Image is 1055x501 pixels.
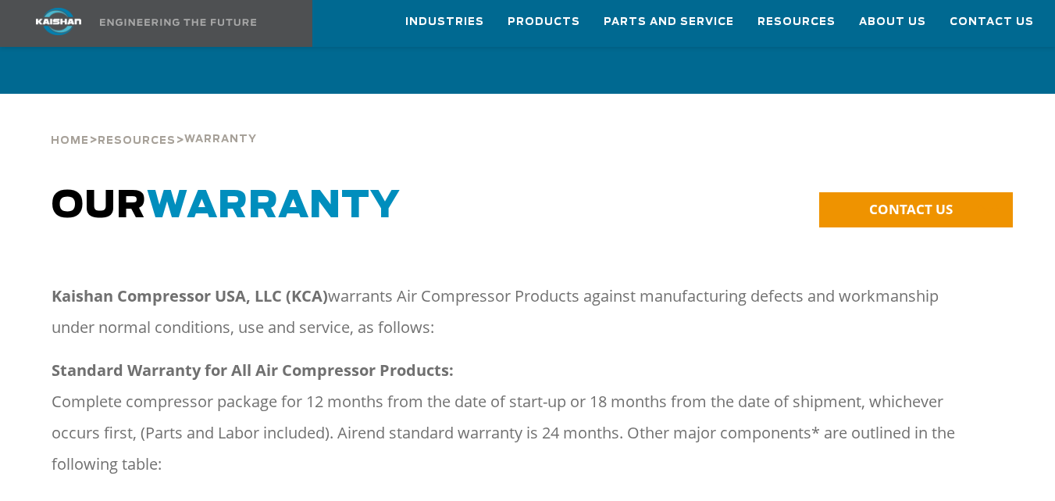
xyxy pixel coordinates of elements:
[859,13,926,31] span: About Us
[52,285,328,306] strong: Kaishan Compressor USA, LLC (KCA)
[950,13,1034,31] span: Contact Us
[757,1,836,43] a: Resources
[405,13,484,31] span: Industries
[869,200,953,218] span: CONTACT US
[405,1,484,43] a: Industries
[508,1,580,43] a: Products
[51,94,257,153] div: > >
[604,1,734,43] a: Parts and Service
[184,134,257,145] span: Warranty
[147,188,401,225] span: WARRANTY
[859,1,926,43] a: About Us
[98,133,176,147] a: Resources
[51,136,89,146] span: Home
[52,355,975,480] p: Complete compressor package for 12 months from the date of start-up or 18 months from the date of...
[51,133,89,147] a: Home
[819,192,1013,227] a: CONTACT US
[52,188,401,225] span: OUR
[604,13,734,31] span: Parts and Service
[757,13,836,31] span: Resources
[52,281,975,343] p: warrants Air Compressor Products against manufacturing defects and workmanship under normal condi...
[98,136,176,146] span: Resources
[508,13,580,31] span: Products
[950,1,1034,43] a: Contact Us
[100,19,256,26] img: Engineering the future
[52,360,454,381] strong: Standard Warranty for All Air Compressor Products:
